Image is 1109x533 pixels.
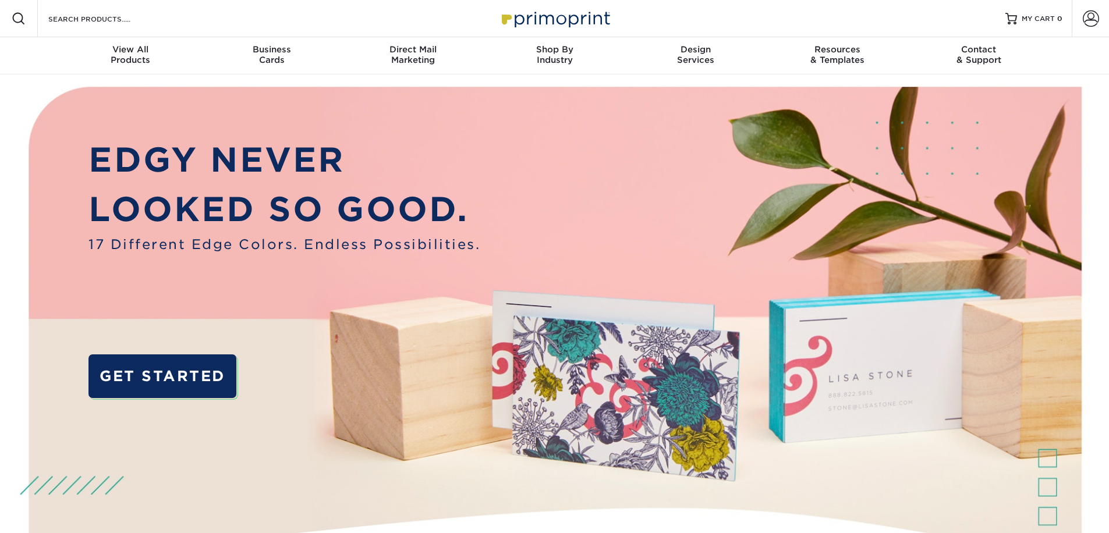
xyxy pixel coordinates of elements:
[625,37,767,74] a: DesignServices
[88,135,480,185] p: EDGY NEVER
[908,44,1050,55] span: Contact
[342,37,484,74] a: Direct MailMarketing
[1022,14,1055,24] span: MY CART
[88,354,236,398] a: GET STARTED
[60,37,201,74] a: View AllProducts
[497,6,613,31] img: Primoprint
[88,184,480,234] p: LOOKED SO GOOD.
[484,44,625,55] span: Shop By
[201,44,342,65] div: Cards
[767,44,908,55] span: Resources
[342,44,484,55] span: Direct Mail
[1057,15,1062,23] span: 0
[908,37,1050,74] a: Contact& Support
[767,37,908,74] a: Resources& Templates
[625,44,767,65] div: Services
[625,44,767,55] span: Design
[60,44,201,55] span: View All
[484,37,625,74] a: Shop ByIndustry
[201,44,342,55] span: Business
[60,44,201,65] div: Products
[47,12,161,26] input: SEARCH PRODUCTS.....
[908,44,1050,65] div: & Support
[767,44,908,65] div: & Templates
[201,37,342,74] a: BusinessCards
[342,44,484,65] div: Marketing
[88,234,480,254] span: 17 Different Edge Colors. Endless Possibilities.
[484,44,625,65] div: Industry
